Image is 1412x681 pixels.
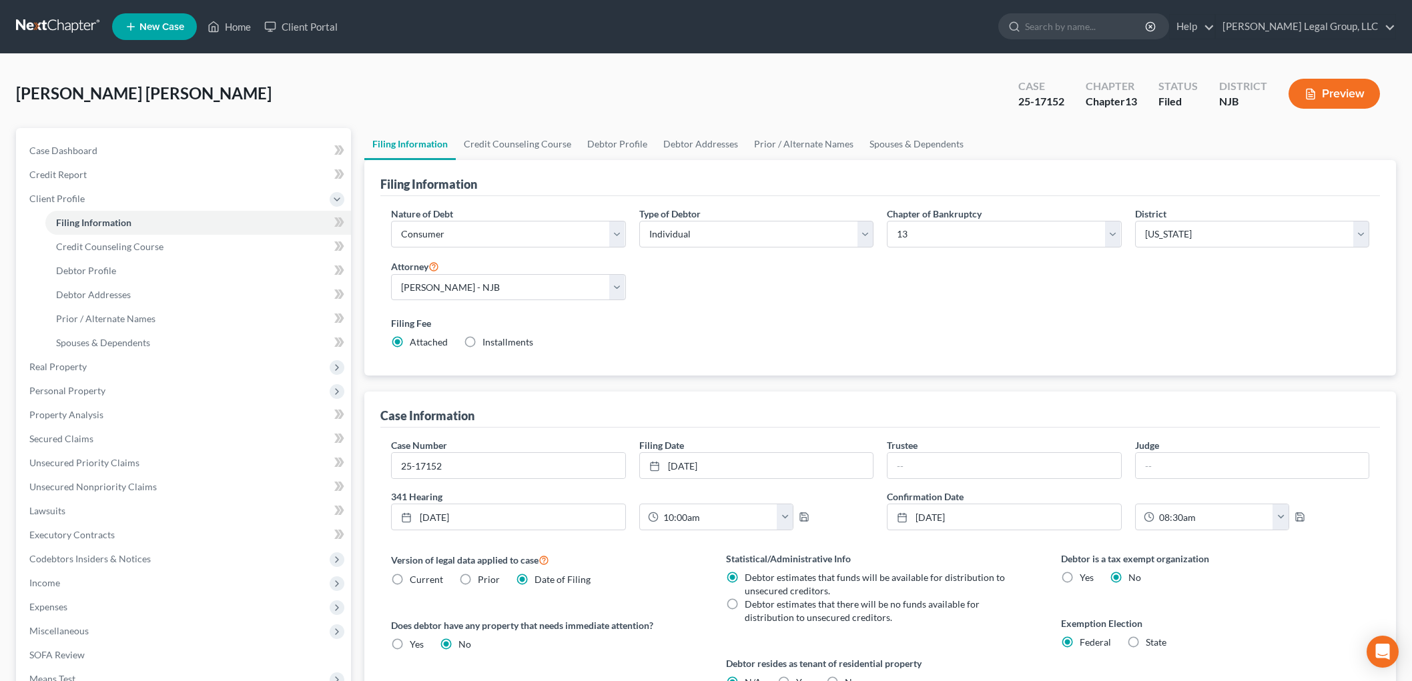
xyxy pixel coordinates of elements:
[29,169,87,180] span: Credit Report
[19,163,351,187] a: Credit Report
[29,409,103,420] span: Property Analysis
[639,438,684,452] label: Filing Date
[458,638,471,650] span: No
[1125,95,1137,107] span: 13
[1170,15,1214,39] a: Help
[726,656,1034,670] label: Debtor resides as tenant of residential property
[861,128,972,160] a: Spouses & Dependents
[746,128,861,160] a: Prior / Alternate Names
[391,316,1369,330] label: Filing Fee
[29,601,67,612] span: Expenses
[56,217,131,228] span: Filing Information
[391,438,447,452] label: Case Number
[45,235,351,259] a: Credit Counseling Course
[1158,79,1198,94] div: Status
[887,438,918,452] label: Trustee
[456,128,579,160] a: Credit Counseling Course
[410,574,443,585] span: Current
[640,453,873,478] a: [DATE]
[1219,94,1267,109] div: NJB
[19,139,351,163] a: Case Dashboard
[579,128,655,160] a: Debtor Profile
[1154,504,1274,530] input: -- : --
[1146,636,1166,648] span: State
[19,523,351,547] a: Executory Contracts
[410,336,448,348] span: Attached
[1289,79,1380,109] button: Preview
[1086,94,1137,109] div: Chapter
[29,649,85,660] span: SOFA Review
[655,128,746,160] a: Debtor Addresses
[1080,572,1094,583] span: Yes
[45,307,351,331] a: Prior / Alternate Names
[1219,79,1267,94] div: District
[1025,14,1147,39] input: Search by name...
[745,598,980,623] span: Debtor estimates that there will be no funds available for distribution to unsecured creditors.
[16,83,272,103] span: [PERSON_NAME] [PERSON_NAME]
[19,427,351,451] a: Secured Claims
[29,385,105,396] span: Personal Property
[29,505,65,516] span: Lawsuits
[19,475,351,499] a: Unsecured Nonpriority Claims
[29,457,139,468] span: Unsecured Priority Claims
[1158,94,1198,109] div: Filed
[56,337,150,348] span: Spouses & Dependents
[56,265,116,276] span: Debtor Profile
[391,258,439,274] label: Attorney
[1018,79,1064,94] div: Case
[29,193,85,204] span: Client Profile
[19,499,351,523] a: Lawsuits
[29,145,97,156] span: Case Dashboard
[745,572,1005,596] span: Debtor estimates that funds will be available for distribution to unsecured creditors.
[29,625,89,636] span: Miscellaneous
[392,453,625,478] input: Enter case number...
[880,490,1376,504] label: Confirmation Date
[384,490,880,504] label: 341 Hearing
[1086,79,1137,94] div: Chapter
[1216,15,1395,39] a: [PERSON_NAME] Legal Group, LLC
[888,504,1121,530] a: [DATE]
[56,289,131,300] span: Debtor Addresses
[139,22,184,32] span: New Case
[45,259,351,283] a: Debtor Profile
[29,553,151,564] span: Codebtors Insiders & Notices
[29,529,115,540] span: Executory Contracts
[392,504,625,530] a: [DATE]
[45,211,351,235] a: Filing Information
[380,176,477,192] div: Filing Information
[29,433,93,444] span: Secured Claims
[1018,94,1064,109] div: 25-17152
[1061,616,1369,630] label: Exemption Election
[201,15,258,39] a: Home
[391,207,453,221] label: Nature of Debt
[1135,207,1166,221] label: District
[258,15,344,39] a: Client Portal
[1061,552,1369,566] label: Debtor is a tax exempt organization
[1136,453,1369,478] input: --
[19,643,351,667] a: SOFA Review
[726,552,1034,566] label: Statistical/Administrative Info
[45,331,351,355] a: Spouses & Dependents
[29,361,87,372] span: Real Property
[478,574,500,585] span: Prior
[482,336,533,348] span: Installments
[19,403,351,427] a: Property Analysis
[56,313,155,324] span: Prior / Alternate Names
[29,481,157,492] span: Unsecured Nonpriority Claims
[56,241,163,252] span: Credit Counseling Course
[19,451,351,475] a: Unsecured Priority Claims
[887,207,982,221] label: Chapter of Bankruptcy
[535,574,591,585] span: Date of Filing
[659,504,778,530] input: -- : --
[1080,636,1111,648] span: Federal
[1128,572,1141,583] span: No
[410,638,424,650] span: Yes
[391,618,699,632] label: Does debtor have any property that needs immediate attention?
[1367,636,1399,668] div: Open Intercom Messenger
[391,552,699,568] label: Version of legal data applied to case
[1135,438,1159,452] label: Judge
[364,128,456,160] a: Filing Information
[639,207,701,221] label: Type of Debtor
[45,283,351,307] a: Debtor Addresses
[888,453,1121,478] input: --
